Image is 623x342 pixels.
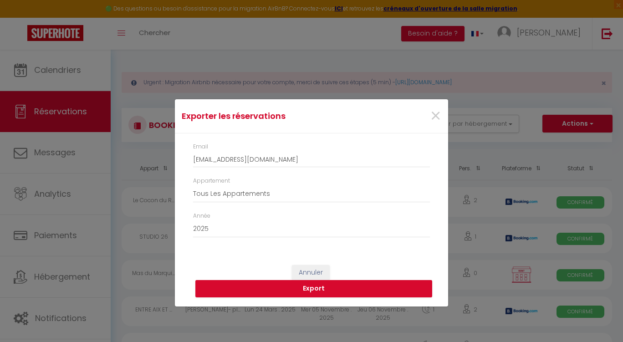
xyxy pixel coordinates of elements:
[193,177,230,185] label: Appartement
[193,143,208,151] label: Email
[193,212,210,220] label: Année
[430,107,441,126] button: Close
[195,280,432,297] button: Export
[430,102,441,130] span: ×
[292,265,330,281] button: Annuler
[7,4,35,31] button: Ouvrir le widget de chat LiveChat
[182,110,351,123] h4: Exporter les réservations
